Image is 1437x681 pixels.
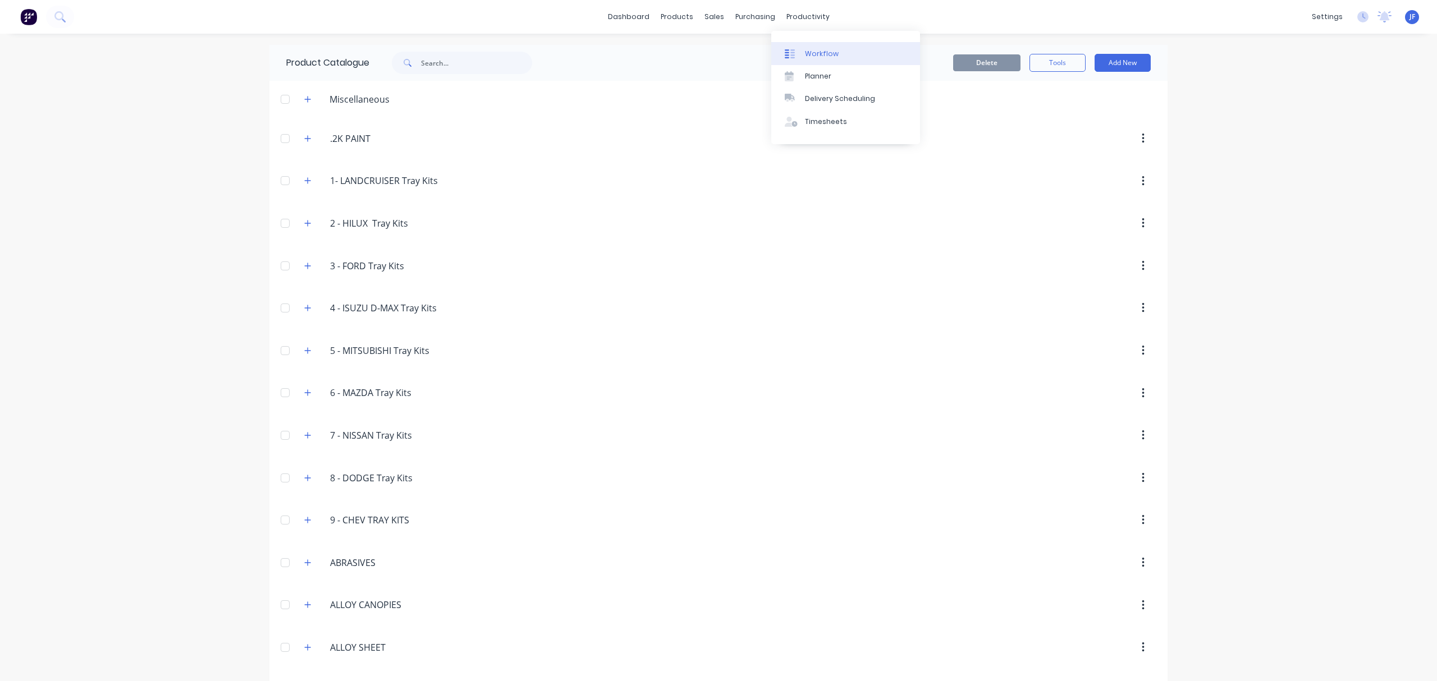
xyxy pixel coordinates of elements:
a: Planner [771,65,920,88]
input: Enter category name [330,471,464,485]
div: Delivery Scheduling [805,94,875,104]
div: Miscellaneous [321,93,399,106]
div: sales [699,8,730,25]
button: Tools [1029,54,1086,72]
input: Enter category name [330,386,464,399]
input: Enter category name [330,259,464,273]
div: Planner [805,71,831,81]
div: Workflow [805,49,839,59]
input: Enter category name [330,132,464,145]
a: Timesheets [771,111,920,133]
div: Product Catalogue [269,45,369,81]
button: Add New [1095,54,1151,72]
input: Enter category name [330,217,464,230]
a: Delivery Scheduling [771,88,920,110]
input: Enter category name [330,641,464,654]
div: settings [1306,8,1348,25]
input: Search... [421,52,532,74]
input: Enter category name [330,301,464,315]
input: Enter category name [330,174,464,187]
input: Enter category name [330,598,464,611]
input: Enter category name [330,344,464,357]
span: JF [1409,12,1415,22]
div: purchasing [730,8,781,25]
input: Enter category name [330,429,464,442]
input: Enter category name [330,513,464,527]
div: productivity [781,8,835,25]
img: Factory [20,8,37,25]
a: dashboard [602,8,655,25]
input: Enter category name [330,556,464,569]
button: Delete [953,54,1020,71]
div: products [655,8,699,25]
div: Timesheets [805,117,847,127]
a: Workflow [771,42,920,65]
